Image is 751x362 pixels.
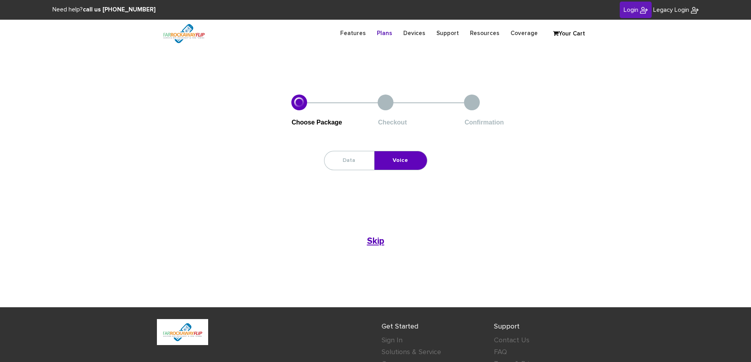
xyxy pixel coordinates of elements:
[157,319,208,345] img: FiveTownsFlip
[549,28,589,40] a: Your Cart
[431,26,464,41] a: Support
[378,119,407,126] span: Checkout
[83,7,156,13] strong: call us [PHONE_NUMBER]
[640,6,648,14] img: FiveTownsFlip
[653,6,699,15] a: Legacy Login
[353,237,398,246] a: Skip
[464,26,505,41] a: Resources
[505,26,543,41] a: Coverage
[52,7,156,13] span: Need help?
[371,26,398,41] a: Plans
[324,151,373,170] a: Data
[157,20,211,47] img: FiveTownsFlip
[335,26,371,41] a: Features
[464,119,504,126] span: Confirmation
[653,7,689,13] span: Legacy Login
[494,349,507,356] a: FAQ
[624,7,638,13] span: Login
[382,349,441,356] a: Solutions & Service
[494,337,529,344] a: Contact Us
[375,151,426,170] a: Voice
[494,323,594,331] h4: Support
[292,119,342,126] span: Choose Package
[382,337,403,344] a: Sign In
[367,237,384,246] b: Skip
[382,323,482,331] h4: Get Started
[691,6,699,14] img: FiveTownsFlip
[398,26,431,41] a: Devices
